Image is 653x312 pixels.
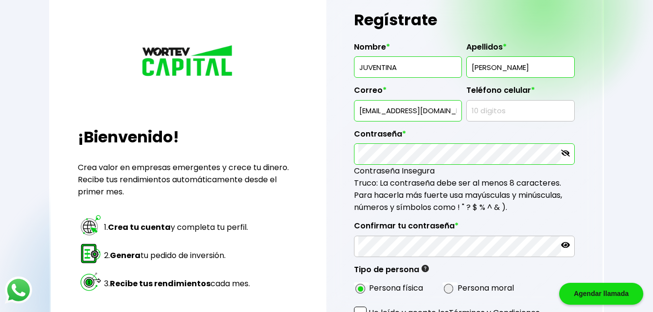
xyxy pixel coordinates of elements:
h1: Regístrate [354,5,574,35]
img: logos_whatsapp-icon.242b2217.svg [5,277,32,304]
img: paso 2 [79,242,102,265]
div: Agendar llamada [559,283,643,305]
label: Tipo de persona [354,265,429,279]
td: 3. cada mes. [104,270,250,297]
label: Persona física [369,282,423,294]
label: Confirmar tu contraseña [354,221,574,236]
strong: Crea tu cuenta [108,222,171,233]
img: gfR76cHglkPwleuBLjWdxeZVvX9Wp6JBDmjRYY8JYDQn16A2ICN00zLTgIroGa6qie5tIuWH7V3AapTKqzv+oMZsGfMUqL5JM... [422,265,429,272]
label: Correo [354,86,462,100]
td: 1. y completa tu perfil. [104,213,250,241]
label: Contraseña [354,129,574,144]
input: inversionista@gmail.com [358,101,458,121]
span: Contraseña Insegura [354,165,435,176]
img: logo_wortev_capital [140,44,237,80]
strong: Recibe tus rendimientos [110,278,211,289]
input: 10 dígitos [471,101,570,121]
label: Persona moral [458,282,514,294]
img: paso 3 [79,270,102,293]
span: Truco: La contraseña debe ser al menos 8 caracteres. Para hacerla más fuerte usa mayúsculas y min... [354,177,562,213]
td: 2. tu pedido de inversión. [104,242,250,269]
strong: Genera [110,250,141,261]
img: paso 1 [79,214,102,237]
p: Crea valor en empresas emergentes y crece tu dinero. Recibe tus rendimientos automáticamente desd... [78,161,298,198]
label: Apellidos [466,42,574,57]
label: Nombre [354,42,462,57]
h2: ¡Bienvenido! [78,125,298,149]
label: Teléfono celular [466,86,574,100]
